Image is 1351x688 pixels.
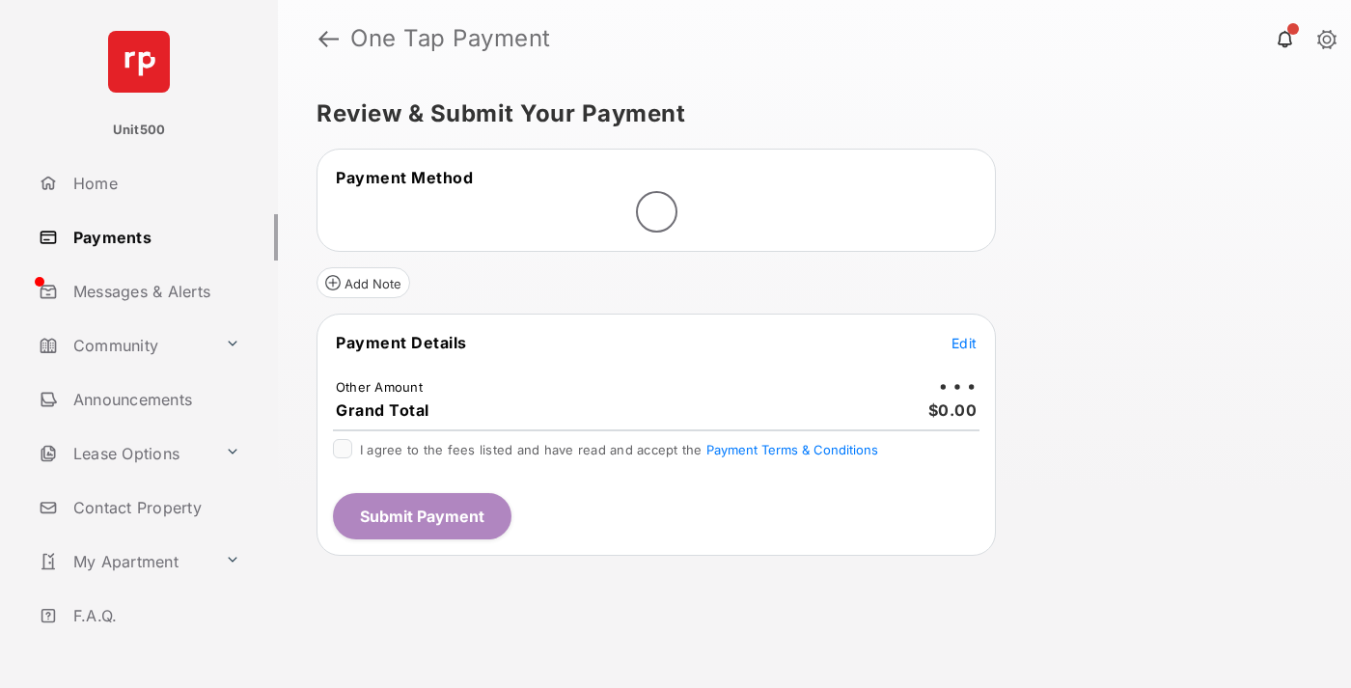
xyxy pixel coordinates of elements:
[31,322,217,369] a: Community
[350,27,551,50] strong: One Tap Payment
[336,333,467,352] span: Payment Details
[336,400,429,420] span: Grand Total
[31,538,217,585] a: My Apartment
[360,442,878,457] span: I agree to the fees listed and have read and accept the
[335,378,424,396] td: Other Amount
[317,102,1297,125] h5: Review & Submit Your Payment
[951,333,977,352] button: Edit
[31,268,278,315] a: Messages & Alerts
[113,121,166,140] p: Unit500
[31,592,278,639] a: F.A.Q.
[928,400,978,420] span: $0.00
[31,214,278,261] a: Payments
[333,493,511,539] button: Submit Payment
[108,31,170,93] img: svg+xml;base64,PHN2ZyB4bWxucz0iaHR0cDovL3d3dy53My5vcmcvMjAwMC9zdmciIHdpZHRoPSI2NCIgaGVpZ2h0PSI2NC...
[951,335,977,351] span: Edit
[706,442,878,457] button: I agree to the fees listed and have read and accept the
[31,484,278,531] a: Contact Property
[31,430,217,477] a: Lease Options
[31,160,278,206] a: Home
[336,168,473,187] span: Payment Method
[317,267,410,298] button: Add Note
[31,376,278,423] a: Announcements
